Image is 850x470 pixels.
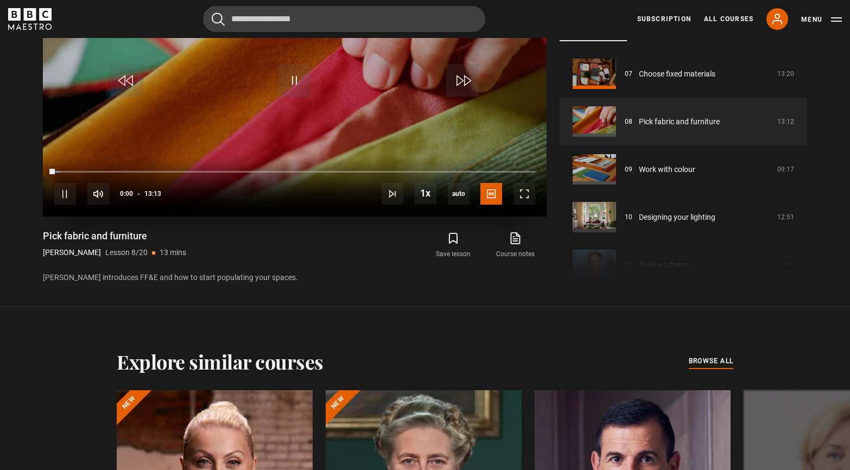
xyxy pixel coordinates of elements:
[448,183,470,205] span: auto
[54,183,76,205] button: Pause
[212,12,225,26] button: Submit the search query
[639,116,720,128] a: Pick fabric and furniture
[639,164,695,175] a: Work with colour
[704,14,753,24] a: All Courses
[54,171,535,173] div: Progress Bar
[801,14,842,25] button: Toggle navigation
[160,247,186,258] p: 13 mins
[513,183,535,205] button: Fullscreen
[87,183,109,205] button: Mute
[637,14,691,24] a: Subscription
[117,350,323,373] h2: Explore similar courses
[8,8,52,30] svg: BBC Maestro
[485,230,547,261] a: Course notes
[480,183,502,205] button: Captions
[382,183,403,205] button: Next Lesson
[422,230,484,261] button: Save lesson
[43,230,186,243] h1: Pick fabric and furniture
[639,68,715,80] a: Choose fixed materials
[639,212,715,223] a: Designing your lighting
[137,190,140,198] span: -
[105,247,148,258] p: Lesson 8/20
[120,184,133,204] span: 0:00
[415,182,436,204] button: Playback Rate
[43,272,547,283] p: [PERSON_NAME] introduces FF&E and how to start populating your spaces.
[448,183,470,205] div: Current quality: 720p
[689,355,733,367] a: browse all
[43,247,101,258] p: [PERSON_NAME]
[203,6,485,32] input: Search
[689,355,733,366] span: browse all
[144,184,161,204] span: 13:13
